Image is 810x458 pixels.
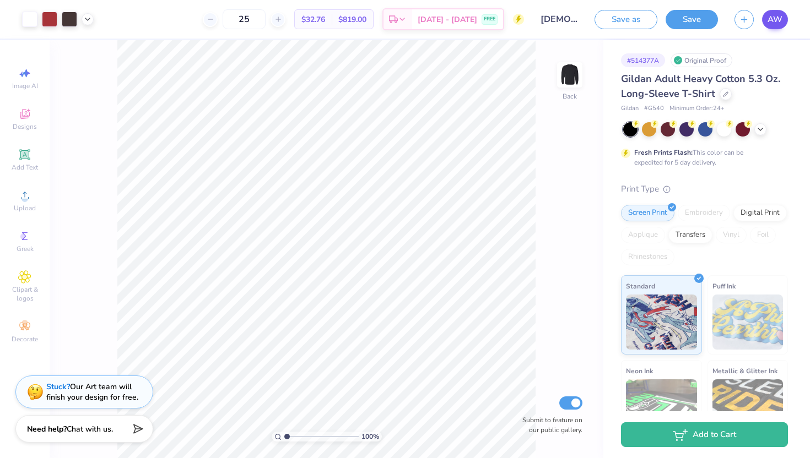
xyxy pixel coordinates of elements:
[418,14,477,25] span: [DATE] - [DATE]
[67,424,113,434] span: Chat with us.
[516,415,582,435] label: Submit to feature on our public gallery.
[12,81,38,90] span: Image AI
[678,205,730,221] div: Embroidery
[559,64,581,86] img: Back
[634,148,693,157] strong: Fresh Prints Flash:
[668,227,712,243] div: Transfers
[621,72,780,100] span: Gildan Adult Heavy Cotton 5.3 Oz. Long-Sleeve T-Shirt
[716,227,747,243] div: Vinyl
[712,280,736,292] span: Puff Ink
[338,14,366,25] span: $819.00
[6,285,44,303] span: Clipart & logos
[712,379,784,434] img: Metallic & Glitter Ink
[712,295,784,350] img: Puff Ink
[12,335,38,343] span: Decorate
[484,15,495,23] span: FREE
[595,10,657,29] button: Save as
[644,104,664,113] span: # G540
[14,204,36,212] span: Upload
[621,249,674,265] div: Rhinestones
[768,13,782,26] span: AW
[223,9,266,29] input: – –
[669,104,725,113] span: Minimum Order: 24 +
[621,205,674,221] div: Screen Print
[532,8,586,30] input: Untitled Design
[671,53,732,67] div: Original Proof
[563,91,577,101] div: Back
[621,183,788,195] div: Print Type
[733,205,787,221] div: Digital Print
[621,104,639,113] span: Gildan
[301,14,325,25] span: $32.76
[17,244,34,253] span: Greek
[666,10,718,29] button: Save
[46,381,138,402] div: Our Art team will finish your design for free.
[621,422,788,447] button: Add to Cart
[626,295,697,350] img: Standard
[626,365,653,377] span: Neon Ink
[46,381,70,392] strong: Stuck?
[626,280,655,292] span: Standard
[626,379,697,434] img: Neon Ink
[621,53,665,67] div: # 514377A
[634,148,770,167] div: This color can be expedited for 5 day delivery.
[361,432,379,441] span: 100 %
[621,227,665,243] div: Applique
[762,10,788,29] a: AW
[750,227,776,243] div: Foil
[27,424,67,434] strong: Need help?
[712,365,777,377] span: Metallic & Glitter Ink
[12,163,38,172] span: Add Text
[13,122,37,131] span: Designs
